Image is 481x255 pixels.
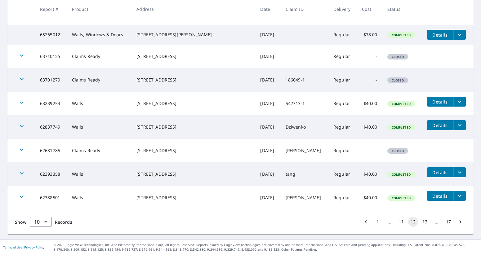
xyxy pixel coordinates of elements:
span: Details [431,99,449,105]
td: $40.00 [357,92,382,115]
button: Go to page 17 [443,217,453,227]
td: Claims Ready [67,68,132,92]
td: $78.00 [357,25,382,45]
td: Regular [328,92,357,115]
div: … [432,219,442,225]
span: Show [15,219,27,225]
button: Go to previous page [361,217,371,227]
div: [STREET_ADDRESS][PERSON_NAME] [136,32,250,38]
button: detailsBtn-65265012 [427,30,453,40]
p: © 2025 Eagle View Technologies, Inc. and Pictometry International Corp. All Rights Reserved. Repo... [54,243,478,252]
button: filesDropdownBtn-63239253 [453,97,466,107]
td: [DATE] [255,186,280,209]
a: Privacy Policy [24,245,44,249]
div: [STREET_ADDRESS] [136,77,250,83]
td: 62388501 [35,186,67,209]
button: Go to page 13 [420,217,430,227]
span: Details [431,193,449,199]
button: detailsBtn-62388501 [427,191,453,201]
td: Regular [328,186,357,209]
div: [STREET_ADDRESS] [136,100,250,107]
td: Claims Ready [67,139,132,162]
div: [STREET_ADDRESS] [136,147,250,154]
td: Walls [67,92,132,115]
td: $40.00 [357,162,382,186]
td: [DATE] [255,68,280,92]
div: [STREET_ADDRESS] [136,171,250,177]
td: 62681785 [35,139,67,162]
div: [STREET_ADDRESS] [136,124,250,130]
span: Closed [388,55,408,59]
td: Regular [328,115,357,139]
button: detailsBtn-63239253 [427,97,453,107]
td: [PERSON_NAME] [281,186,328,209]
td: $40.00 [357,115,382,139]
nav: pagination navigation [360,217,466,227]
span: Completed [388,125,414,130]
button: detailsBtn-62393358 [427,167,453,177]
div: [STREET_ADDRESS] [136,53,250,59]
td: 62393358 [35,162,67,186]
button: page 12 [408,217,418,227]
td: 542713-1 [281,92,328,115]
td: [DATE] [255,92,280,115]
td: [PERSON_NAME] [281,139,328,162]
button: filesDropdownBtn-62393358 [453,167,466,177]
span: Completed [388,102,414,106]
td: 186049-1 [281,68,328,92]
td: 63239253 [35,92,67,115]
button: Go to next page [455,217,465,227]
td: Regular [328,25,357,45]
td: Regular [328,45,357,68]
td: Walls [67,186,132,209]
td: tang [281,162,328,186]
td: [DATE] [255,139,280,162]
td: - [357,139,382,162]
td: [DATE] [255,45,280,68]
td: 62837749 [35,115,67,139]
span: Completed [388,33,414,37]
span: Details [431,32,449,38]
span: Records [55,219,72,225]
span: Completed [388,172,414,177]
td: [DATE] [255,162,280,186]
td: 65265012 [35,25,67,45]
td: 63710155 [35,45,67,68]
span: Details [431,169,449,175]
td: Walls [67,162,132,186]
p: | [3,245,44,249]
td: 63701279 [35,68,67,92]
td: Walls, Windows & Doors [67,25,132,45]
td: $40.00 [357,186,382,209]
button: filesDropdownBtn-62388501 [453,191,466,201]
button: Go to page 11 [396,217,406,227]
div: 10 [30,213,52,231]
span: Details [431,122,449,128]
td: Regular [328,162,357,186]
td: [DATE] [255,25,280,45]
button: filesDropdownBtn-65265012 [453,30,466,40]
button: Go to page 1 [373,217,383,227]
td: Dziwenko [281,115,328,139]
span: Completed [388,196,414,200]
td: Walls [67,115,132,139]
span: Closed [388,149,408,153]
div: … [385,219,394,225]
span: Closed [388,78,408,82]
button: detailsBtn-62837749 [427,120,453,130]
div: Show 10 records [30,217,52,227]
td: Regular [328,68,357,92]
div: [STREET_ADDRESS] [136,195,250,201]
td: - [357,68,382,92]
button: filesDropdownBtn-62837749 [453,120,466,130]
td: Claims Ready [67,45,132,68]
td: Regular [328,139,357,162]
td: [DATE] [255,115,280,139]
td: - [357,45,382,68]
a: Terms of Use [3,245,22,249]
